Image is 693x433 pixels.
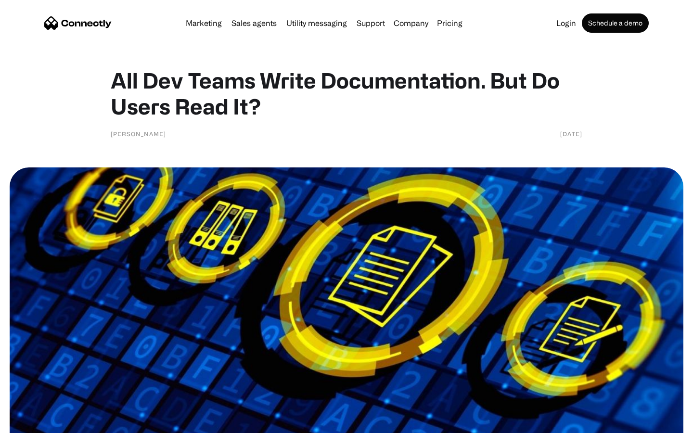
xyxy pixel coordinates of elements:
[552,19,580,27] a: Login
[582,13,649,33] a: Schedule a demo
[10,416,58,430] aside: Language selected: English
[182,19,226,27] a: Marketing
[19,416,58,430] ul: Language list
[228,19,281,27] a: Sales agents
[111,67,582,119] h1: All Dev Teams Write Documentation. But Do Users Read It?
[111,129,166,139] div: [PERSON_NAME]
[282,19,351,27] a: Utility messaging
[433,19,466,27] a: Pricing
[353,19,389,27] a: Support
[560,129,582,139] div: [DATE]
[394,16,428,30] div: Company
